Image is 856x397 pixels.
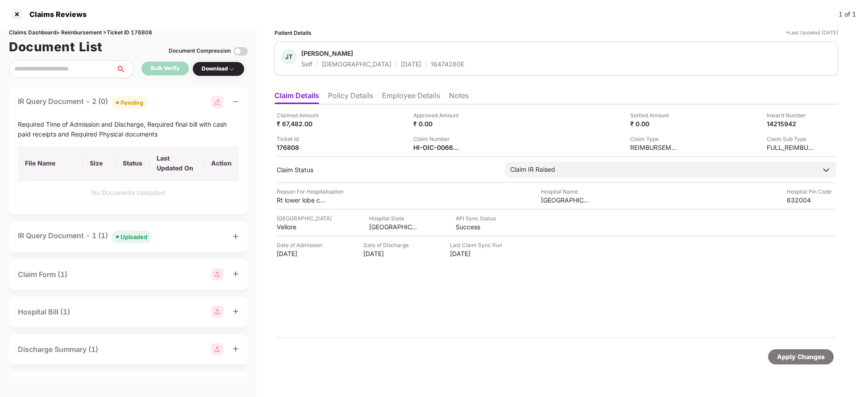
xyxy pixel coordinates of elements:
[456,223,496,231] div: Success
[277,111,326,120] div: Claimed Amount
[18,344,98,355] div: Discharge Summary (1)
[413,135,462,143] div: Claim Number
[281,49,297,65] div: JT
[151,64,179,73] div: Bulk Verify
[169,47,231,55] div: Document Compression
[369,214,418,223] div: Hospital State
[767,120,816,128] div: 14215942
[18,269,67,280] div: Claim Form (1)
[839,9,856,19] div: 1 of 1
[630,120,679,128] div: ₹ 0.00
[24,10,87,19] div: Claims Reviews
[274,29,312,37] div: Patient Details
[233,233,239,240] span: plus
[277,135,326,143] div: Ticket Id
[541,196,590,204] div: [GEOGRAPHIC_DATA]
[277,187,344,196] div: Reason For Hospitalisation
[277,223,326,231] div: Vellore
[322,60,391,68] div: [DEMOGRAPHIC_DATA]
[83,146,116,181] th: Size
[777,352,825,362] div: Apply Changes
[233,99,239,105] span: minus
[9,37,103,57] h1: Document List
[382,91,440,104] li: Employee Details
[431,60,464,68] div: 16474280E
[274,91,319,104] li: Claim Details
[121,232,147,241] div: Uploaded
[277,249,326,258] div: [DATE]
[228,66,235,73] img: svg+xml;base64,PHN2ZyBpZD0iRHJvcGRvd24tMzJ4MzIiIHhtbG5zPSJodHRwOi8vd3d3LnczLm9yZy8yMDAwL3N2ZyIgd2...
[767,111,816,120] div: Inward Number
[277,241,326,249] div: Date of Admission
[233,44,248,58] img: svg+xml;base64,PHN2ZyBpZD0iVG9nZ2xlLTMyeDMyIiB4bWxucz0iaHR0cDovL3d3dy53My5vcmcvMjAwMC9zdmciIHdpZH...
[150,146,204,181] th: Last Updated On
[18,306,70,318] div: Hospital Bill (1)
[786,29,838,37] div: *Last Updated [DATE]
[121,98,143,107] div: Pending
[18,146,83,181] th: File Name
[787,196,836,204] div: 632004
[233,271,239,277] span: plus
[450,249,502,258] div: [DATE]
[18,181,239,205] td: No Documents Uploaded
[211,268,224,281] img: svg+xml;base64,PHN2ZyBpZD0iR3JvdXBfMjg4MTMiIGRhdGEtbmFtZT0iR3JvdXAgMjg4MTMiIHhtbG5zPSJodHRwOi8vd3...
[211,343,224,356] img: svg+xml;base64,PHN2ZyBpZD0iR3JvdXBfMjg4MTMiIGRhdGEtbmFtZT0iR3JvdXAgMjg4MTMiIHhtbG5zPSJodHRwOi8vd3...
[449,91,469,104] li: Notes
[233,346,239,352] span: plus
[116,146,150,181] th: Status
[211,306,224,318] img: svg+xml;base64,PHN2ZyBpZD0iR3JvdXBfMjg4MTMiIGRhdGEtbmFtZT0iR3JvdXAgMjg4MTMiIHhtbG5zPSJodHRwOi8vd3...
[277,165,496,174] div: Claim Status
[363,249,412,258] div: [DATE]
[116,60,134,78] button: search
[328,91,373,104] li: Policy Details
[510,165,555,174] div: Claim IR Raised
[277,120,326,128] div: ₹ 67,482.00
[541,187,590,196] div: Hospital Name
[630,111,679,120] div: Settled Amount
[18,230,152,243] div: IR Query Document - 1 (1)
[9,29,248,37] div: Claims Dashboard > Reimbursement > Ticket ID 176808
[401,60,421,68] div: [DATE]
[18,96,148,109] div: IR Query Document - 2 (0)
[116,66,134,73] span: search
[369,223,418,231] div: [GEOGRAPHIC_DATA]
[202,65,235,73] div: Download
[277,143,326,152] div: 176808
[211,96,224,108] img: svg+xml;base64,PHN2ZyB3aWR0aD0iMjgiIGhlaWdodD0iMjgiIHZpZXdCb3g9IjAgMCAyOCAyOCIgZmlsbD0ibm9uZSIgeG...
[233,308,239,314] span: plus
[456,214,496,223] div: API Sync Status
[413,111,462,120] div: Approved Amount
[301,49,353,58] div: [PERSON_NAME]
[413,120,462,128] div: ₹ 0.00
[822,165,831,174] img: downArrowIcon
[767,143,816,152] div: FULL_REIMBURSEMENT
[630,135,679,143] div: Claim Type
[787,187,836,196] div: Hospital Pin Code
[630,143,679,152] div: REIMBURSEMENT
[277,196,326,204] div: Rt lower lobe consolidation
[18,120,239,139] div: Required Time of Admission and Discharge, Required final bill with cash paid receipts and Require...
[204,146,239,181] th: Action
[450,241,502,249] div: Last Claim Sync Run
[277,214,332,223] div: [GEOGRAPHIC_DATA]
[363,241,412,249] div: Date of Discharge
[301,60,312,68] div: Self
[413,143,462,152] div: HI-OIC-006637813(0)
[767,135,816,143] div: Claim Sub Type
